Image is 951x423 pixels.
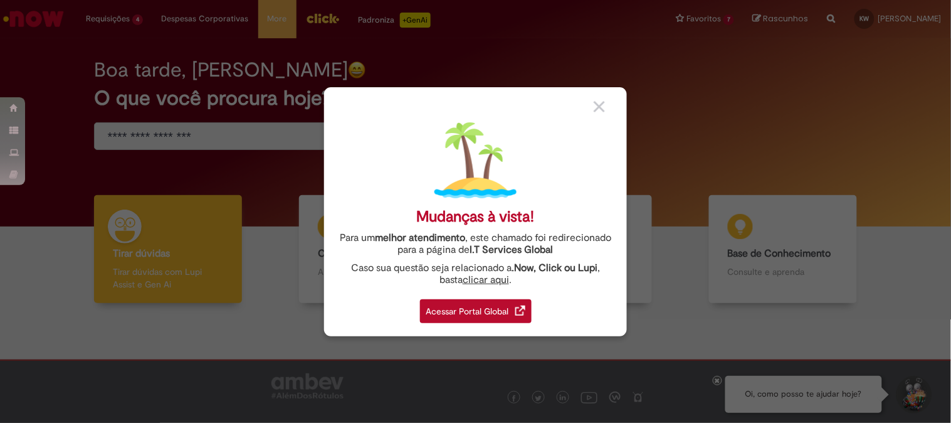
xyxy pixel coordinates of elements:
[420,292,532,323] a: Acessar Portal Global
[470,237,554,256] a: I.T Services Global
[334,232,617,256] div: Para um , este chamado foi redirecionado para a página de
[463,267,509,286] a: clicar aqui
[515,306,525,316] img: redirect_link.png
[434,119,517,201] img: island.png
[334,262,617,286] div: Caso sua questão seja relacionado a , basta .
[594,101,605,112] img: close_button_grey.png
[420,299,532,323] div: Acessar Portal Global
[417,208,535,226] div: Mudanças à vista!
[512,262,597,274] strong: .Now, Click ou Lupi
[375,232,465,244] strong: melhor atendimento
